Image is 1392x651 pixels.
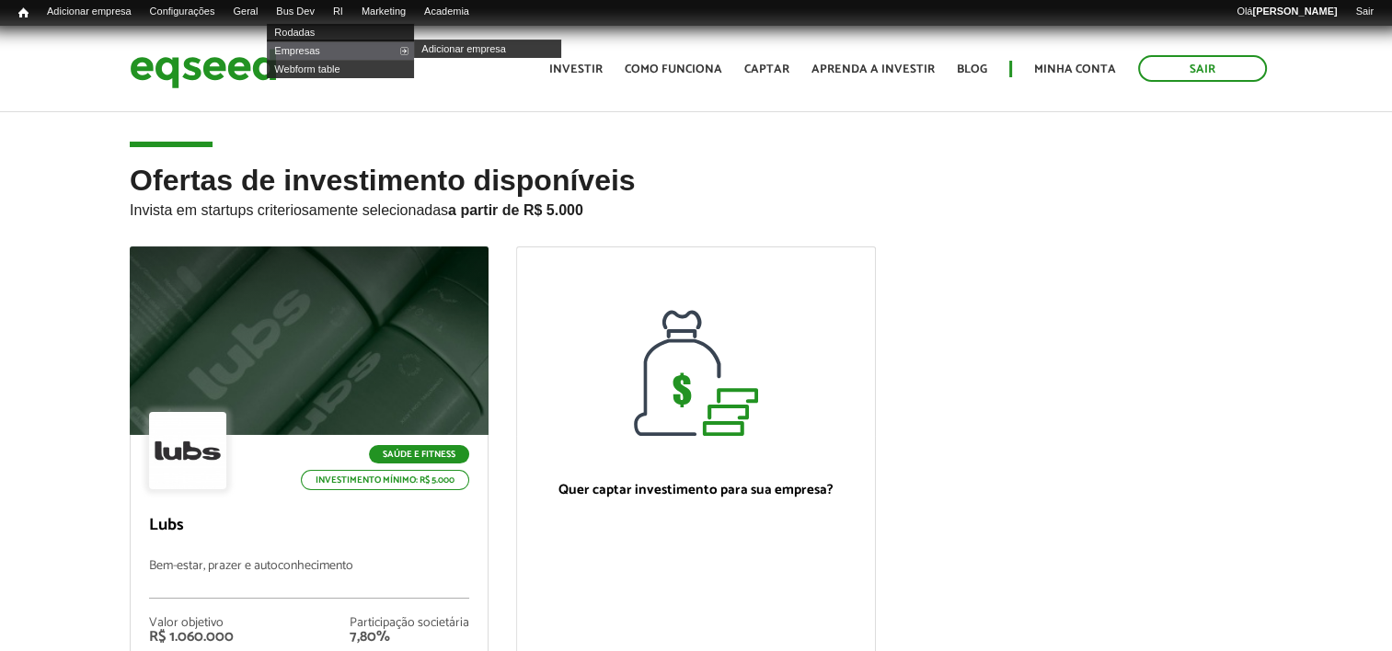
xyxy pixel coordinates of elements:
[1138,55,1267,82] a: Sair
[448,202,583,218] strong: a partir de R$ 5.000
[744,63,789,75] a: Captar
[149,559,469,599] p: Bem-estar, prazer e autoconhecimento
[625,63,722,75] a: Como funciona
[38,5,141,19] a: Adicionar empresa
[130,197,1262,219] p: Invista em startups criteriosamente selecionadas
[130,44,277,93] img: EqSeed
[149,516,469,536] p: Lubs
[324,5,352,19] a: RI
[301,470,469,490] p: Investimento mínimo: R$ 5.000
[1252,6,1337,17] strong: [PERSON_NAME]
[811,63,935,75] a: Aprenda a investir
[267,5,324,19] a: Bus Dev
[350,617,469,630] div: Participação societária
[9,5,38,22] a: Início
[141,5,224,19] a: Configurações
[369,445,469,463] p: Saúde e Fitness
[149,630,234,645] div: R$ 1.060.000
[535,482,856,498] p: Quer captar investimento para sua empresa?
[18,6,29,19] span: Início
[415,5,478,19] a: Academia
[352,5,415,19] a: Marketing
[1034,63,1116,75] a: Minha conta
[957,63,987,75] a: Blog
[224,5,267,19] a: Geral
[1346,5,1383,19] a: Sair
[1227,5,1346,19] a: Olá[PERSON_NAME]
[549,63,603,75] a: Investir
[130,165,1262,246] h2: Ofertas de investimento disponíveis
[350,630,469,645] div: 7,80%
[149,617,234,630] div: Valor objetivo
[267,23,414,41] a: Rodadas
